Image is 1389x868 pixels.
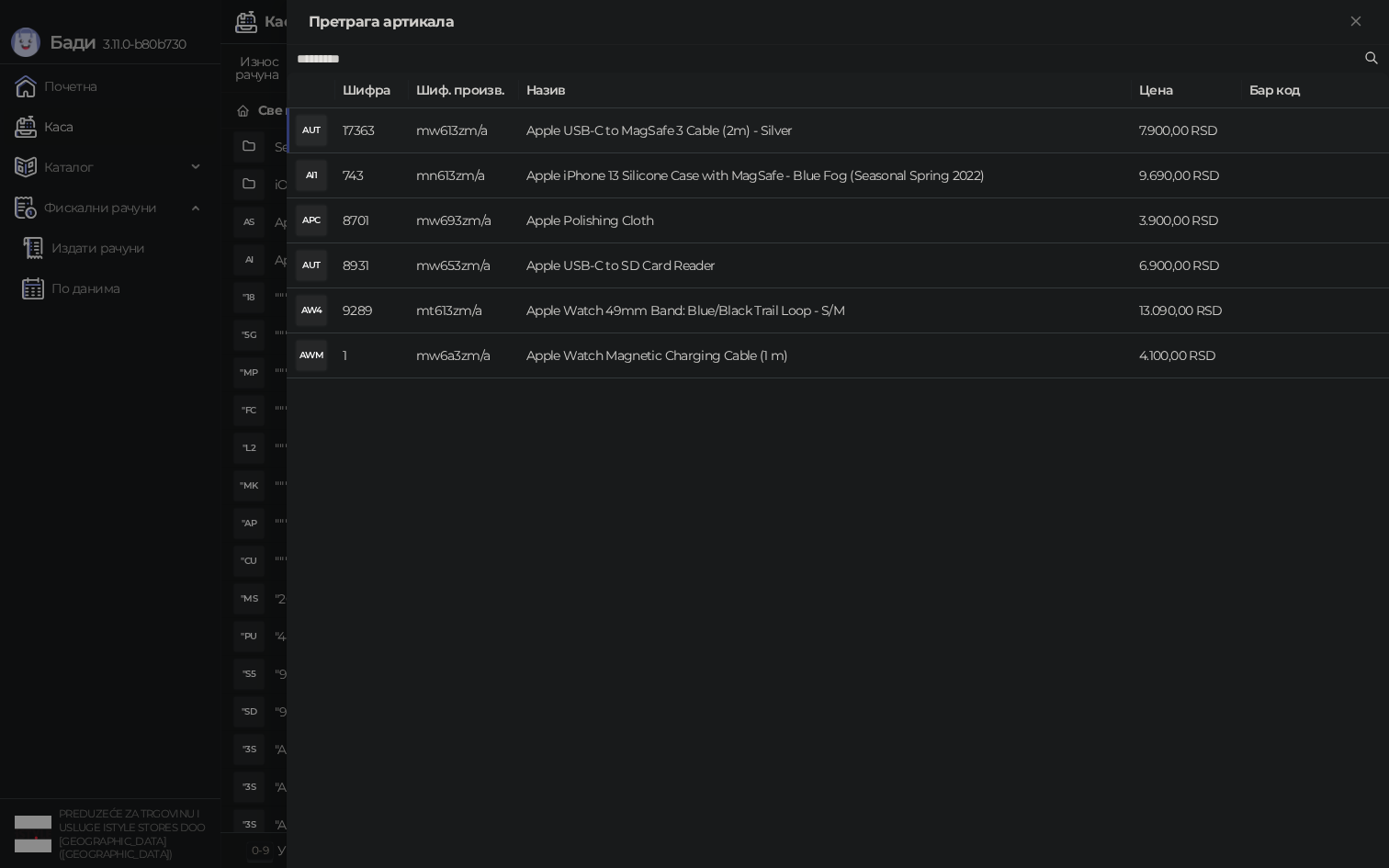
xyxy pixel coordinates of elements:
[409,73,519,108] th: Шиф. произв.
[519,73,1132,108] th: Назив
[519,243,1132,288] td: Apple USB-C to SD Card Reader
[1242,73,1389,108] th: Бар код
[297,251,326,280] div: AUT
[409,243,519,288] td: mw653zm/a
[519,108,1132,153] td: Apple USB-C to MagSafe 3 Cable (2m) - Silver
[409,333,519,378] td: mw6a3zm/a
[409,288,519,333] td: mt613zm/a
[1132,288,1242,333] td: 13.090,00 RSD
[297,296,326,325] div: AW4
[1345,11,1367,33] button: Close
[519,333,1132,378] td: Apple Watch Magnetic Charging Cable (1 m)
[409,153,519,198] td: mn613zm/a
[1132,333,1242,378] td: 4.100,00 RSD
[409,108,519,153] td: mw613zm/a
[335,198,409,243] td: 8701
[335,73,409,108] th: Шифра
[335,288,409,333] td: 9289
[1132,108,1242,153] td: 7.900,00 RSD
[409,198,519,243] td: mw693zm/a
[1132,198,1242,243] td: 3.900,00 RSD
[335,153,409,198] td: 743
[335,333,409,378] td: 1
[297,206,326,235] div: APC
[1132,73,1242,108] th: Цена
[297,116,326,145] div: AUT
[297,161,326,190] div: AI1
[297,341,326,370] div: AWM
[309,11,1345,33] div: Претрага артикала
[519,288,1132,333] td: Apple Watch 49mm Band: Blue/Black Trail Loop - S/M
[1132,153,1242,198] td: 9.690,00 RSD
[335,108,409,153] td: 17363
[519,198,1132,243] td: Apple Polishing Cloth
[519,153,1132,198] td: Apple iPhone 13 Silicone Case with MagSafe - Blue Fog (Seasonal Spring 2022)
[335,243,409,288] td: 8931
[1132,243,1242,288] td: 6.900,00 RSD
